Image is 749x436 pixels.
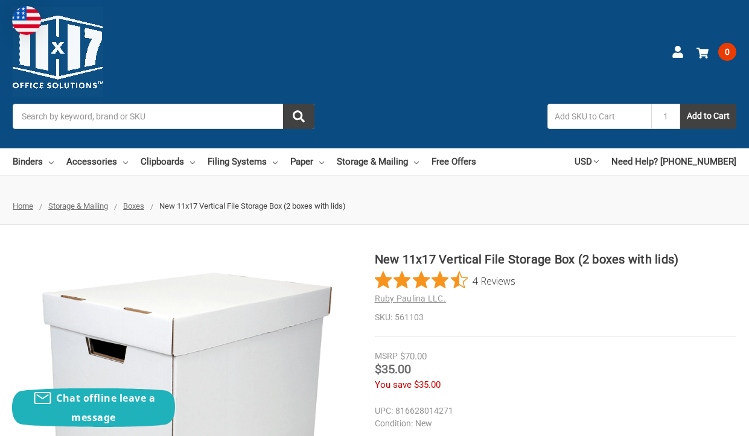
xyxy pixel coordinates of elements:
span: Chat offline leave a message [56,391,155,424]
a: Clipboards [141,148,195,175]
a: Accessories [66,148,128,175]
a: USD [575,148,599,175]
a: Ruby Paulina LLC. [375,294,446,303]
dt: UPC: [375,405,393,417]
a: Free Offers [432,148,476,175]
dt: SKU: [375,311,392,324]
a: Storage & Mailing [337,148,419,175]
dt: Condition: [375,417,413,430]
a: Storage & Mailing [48,201,108,210]
img: duty and tax information for United States [12,6,41,35]
button: Chat offline leave a message [12,388,175,427]
h1: New 11x17 Vertical File Storage Box (2 boxes with lids) [375,250,737,268]
div: MSRP [375,350,398,362]
input: Search by keyword, brand or SKU [13,104,314,129]
a: Boxes [123,201,144,210]
a: Home [13,201,33,210]
button: Add to Cart [680,104,736,129]
span: $70.00 [400,351,427,362]
span: $35.00 [375,362,411,376]
span: You save [375,379,412,390]
a: Binders [13,148,54,175]
dd: New [375,417,737,430]
span: 0 [718,43,736,61]
span: 4 Reviews [473,271,515,289]
a: 0 [696,36,736,68]
button: Rated 4.5 out of 5 stars from 4 reviews. Jump to reviews. [375,271,515,289]
input: Add SKU to Cart [547,104,651,129]
dd: 561103 [375,311,737,324]
iframe: Google Customer Reviews [649,403,749,436]
img: 11x17.com [13,7,103,97]
dd: 816628014271 [375,405,737,417]
a: Need Help? [PHONE_NUMBER] [611,148,736,175]
span: New 11x17 Vertical File Storage Box (2 boxes with lids) [159,201,346,210]
span: $35.00 [414,379,441,390]
a: Paper [290,148,324,175]
a: Filing Systems [208,148,278,175]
